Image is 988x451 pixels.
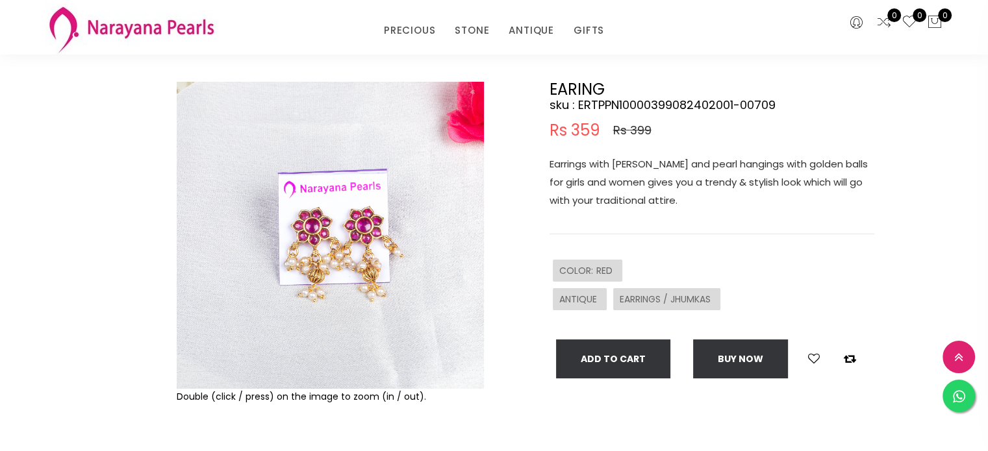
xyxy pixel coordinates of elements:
button: Add to compare [840,350,860,367]
img: Example [177,82,484,389]
div: Double (click / press) on the image to zoom (in / out). [177,389,484,404]
h2: EARING [550,82,874,97]
span: 0 [938,8,952,22]
button: Add To Cart [556,339,670,378]
span: Rs 359 [550,123,600,138]
span: 0 [887,8,901,22]
span: 0 [913,8,926,22]
h4: sku : ERTPPN10000399082402001-00709 [550,97,874,113]
span: COLOR : [559,264,596,277]
a: GIFTS [574,21,604,40]
span: RED [596,264,616,277]
a: 0 [902,14,917,31]
a: PRECIOUS [384,21,435,40]
span: Rs 399 [613,123,652,138]
button: Buy now [693,339,788,378]
p: Earrings with [PERSON_NAME] and pearl hangings with golden balls for girls and women gives you a ... [550,155,874,210]
button: Add to wishlist [804,350,824,367]
span: EARRINGS / JHUMKAS [620,293,714,306]
a: ANTIQUE [509,21,554,40]
a: STONE [455,21,489,40]
a: 0 [876,14,892,31]
button: 0 [927,14,943,31]
span: ANTIQUE [559,293,600,306]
